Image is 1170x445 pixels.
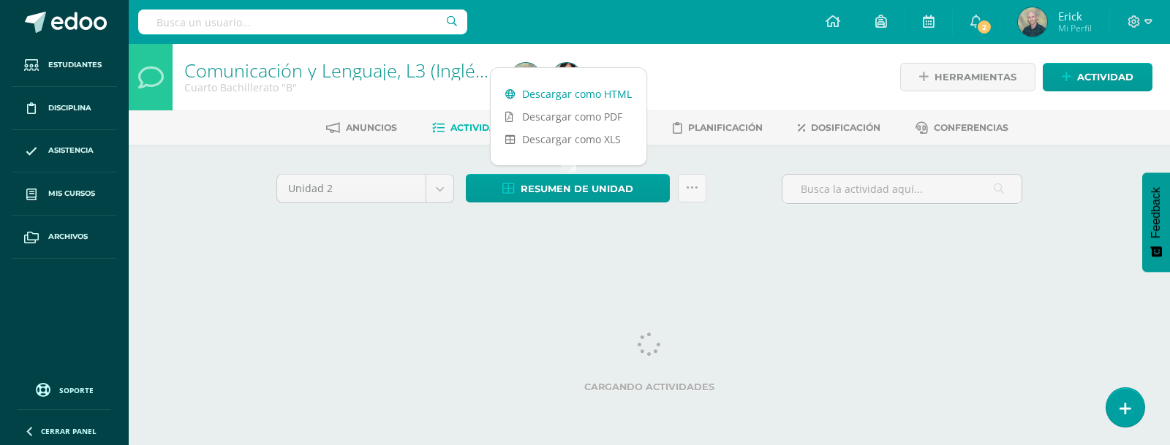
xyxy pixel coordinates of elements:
span: Dosificación [811,122,880,133]
a: Resumen de unidad [466,174,670,202]
a: Herramientas [900,63,1035,91]
a: Archivos [12,216,117,259]
input: Busca la actividad aquí... [782,175,1022,203]
span: Archivos [48,231,88,243]
input: Busca un usuario... [138,9,467,34]
a: Conferencias [916,116,1008,140]
a: Planificación [673,116,763,140]
a: Disciplina [12,87,117,130]
span: Actividades [450,122,515,133]
span: 2 [976,19,992,35]
span: Herramientas [935,64,1016,91]
label: Cargando actividades [276,381,1022,392]
span: Cerrar panel [41,426,97,436]
span: Actividad [1077,64,1133,91]
span: Resumen de unidad [521,175,633,202]
span: Disciplina [48,102,91,114]
a: Dosificación [798,116,880,140]
div: Cuarto Bachillerato 'B' [184,80,494,94]
span: Estudiantes [48,59,102,71]
span: Conferencias [934,122,1008,133]
a: Soporte [18,379,111,399]
span: Asistencia [48,145,94,156]
h1: Comunicación y Lenguaje, L3 (Inglés) 4 [184,60,494,80]
a: Actividad [1043,63,1152,91]
a: Descargar como PDF [491,105,646,128]
img: 370ed853a3a320774bc16059822190fc.png [552,63,581,92]
span: Anuncios [346,122,397,133]
a: Mis cursos [12,172,117,216]
a: Actividades [432,116,515,140]
a: Anuncios [326,116,397,140]
a: Descargar como HTML [491,83,646,105]
span: Planificación [688,122,763,133]
span: Soporte [59,385,94,395]
a: Unidad 2 [277,175,453,202]
span: Unidad 2 [288,175,415,202]
img: a659d2f8e90f2ad3d6652497e4b06459.png [511,63,540,92]
a: Asistencia [12,130,117,173]
span: Mi Perfil [1058,22,1092,34]
button: Feedback - Mostrar encuesta [1142,172,1170,272]
span: Erick [1058,9,1092,23]
span: Mis cursos [48,188,95,199]
span: Feedback [1150,187,1163,238]
img: a659d2f8e90f2ad3d6652497e4b06459.png [1018,7,1047,37]
a: Estudiantes [12,44,117,87]
a: Descargar como XLS [491,128,646,151]
a: Comunicación y Lenguaje, L3 (Inglés) 4 [184,58,505,83]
